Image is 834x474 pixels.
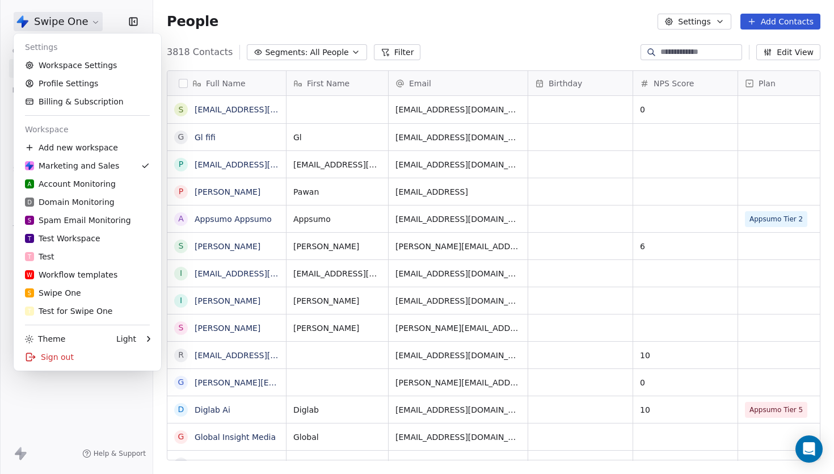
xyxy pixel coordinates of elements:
span: T [28,253,31,261]
div: Sign out [18,348,157,366]
div: Domain Monitoring [25,196,115,208]
span: T [28,307,31,316]
span: D [27,198,32,207]
span: S [28,289,31,297]
div: Test [25,251,54,262]
div: Spam Email Monitoring [25,215,131,226]
div: Workspace [18,120,157,139]
div: Theme [25,333,65,345]
div: Account Monitoring [25,178,116,190]
a: Profile Settings [18,74,157,93]
span: T [28,234,31,243]
div: Settings [18,38,157,56]
a: Billing & Subscription [18,93,157,111]
div: Swipe One [25,287,81,299]
div: Light [116,333,136,345]
div: Marketing and Sales [25,160,119,171]
div: Add new workspace [18,139,157,157]
img: Swipe%20One%20Logo%201-1.svg [25,161,34,170]
a: Workspace Settings [18,56,157,74]
span: A [28,180,32,188]
span: S [28,216,31,225]
div: Test Workspace [25,233,100,244]
div: Test for Swipe One [25,305,112,317]
div: Workflow templates [25,269,117,280]
span: W [27,271,32,279]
